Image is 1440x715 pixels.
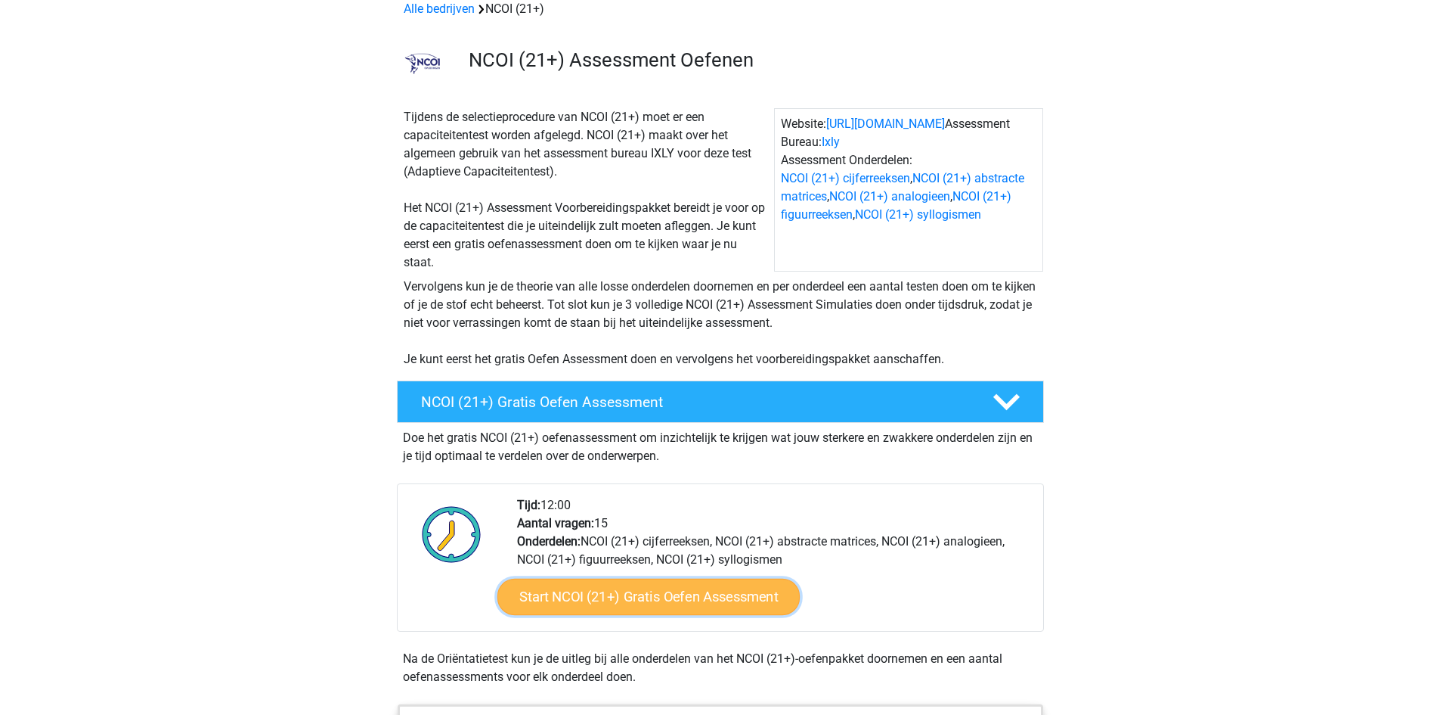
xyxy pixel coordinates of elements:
div: 12:00 15 NCOI (21+) cijferreeksen, NCOI (21+) abstracte matrices, NCOI (21+) analogieen, NCOI (21... [506,496,1042,631]
div: Website: Assessment Bureau: Assessment Onderdelen: , , , , [774,108,1043,272]
div: Na de Oriëntatietest kun je de uitleg bij alle onderdelen van het NCOI (21+)-oefenpakket doorneme... [397,650,1044,686]
b: Tijd: [517,498,540,512]
a: NCOI (21+) analogieen [829,189,950,204]
div: Doe het gratis NCOI (21+) oefenassessment om inzichtelijk te krijgen wat jouw sterkere en zwakker... [397,423,1044,465]
div: Tijdens de selectieprocedure van NCOI (21+) moet er een capaciteitentest worden afgelegd. NCOI (2... [398,108,774,272]
a: NCOI (21+) cijferreeksen [781,171,910,185]
div: Vervolgens kun je de theorie van alle losse onderdelen doornemen en per onderdeel een aantal test... [398,278,1043,368]
a: Start NCOI (21+) Gratis Oefen Assessment [497,579,799,615]
a: Alle bedrijven [404,2,475,16]
a: Ixly [822,135,840,149]
b: Aantal vragen: [517,516,594,530]
h4: NCOI (21+) Gratis Oefen Assessment [421,393,968,411]
img: Klok [413,496,490,572]
a: NCOI (21+) syllogismen [855,207,981,222]
h3: NCOI (21+) Assessment Oefenen [469,48,1032,72]
a: [URL][DOMAIN_NAME] [826,117,945,131]
b: Onderdelen: [517,534,581,549]
a: NCOI (21+) Gratis Oefen Assessment [391,381,1050,423]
